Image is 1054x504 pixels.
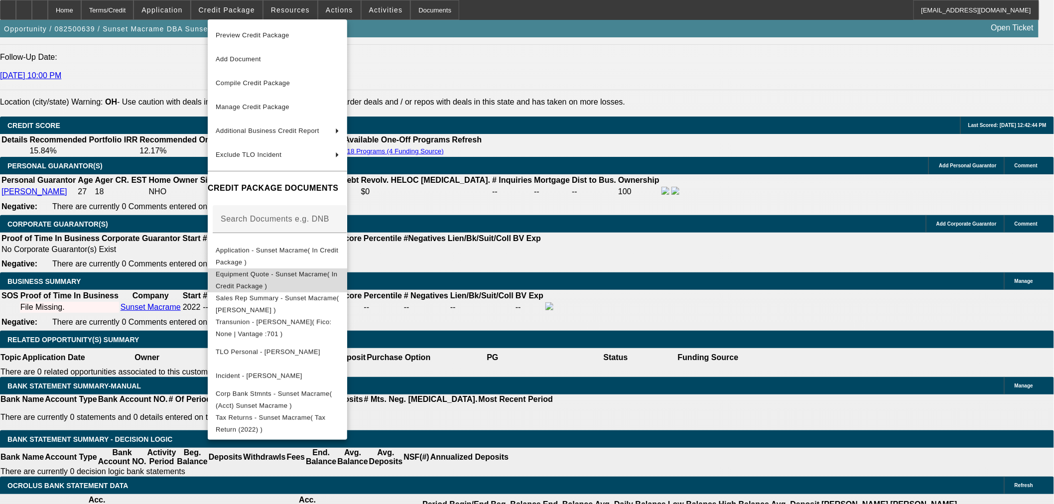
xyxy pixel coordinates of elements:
[221,214,329,223] mat-label: Search Documents e.g. DNB
[208,292,347,316] button: Sales Rep Summary - Sunset Macrame( Leach, Ethan )
[208,364,347,387] button: Incident - Morris, Keri
[208,182,347,194] h4: CREDIT PACKAGE DOCUMENTS
[216,389,332,409] span: Corp Bank Stmnts - Sunset Macrame( (Acct) Sunset Macrame )
[216,372,302,379] span: Incident - [PERSON_NAME]
[216,270,337,289] span: Equipment Quote - Sunset Macrame( In Credit Package )
[216,31,289,39] span: Preview Credit Package
[216,294,339,313] span: Sales Rep Summary - Sunset Macrame( [PERSON_NAME] )
[216,151,281,158] span: Exclude TLO Incident
[208,316,347,340] button: Transunion - Morris, Keri( Fico: None | Vantage :701 )
[216,413,326,433] span: Tax Returns - Sunset Macrame( Tax Return (2022) )
[208,268,347,292] button: Equipment Quote - Sunset Macrame( In Credit Package )
[208,387,347,411] button: Corp Bank Stmnts - Sunset Macrame( (Acct) Sunset Macrame )
[216,348,320,355] span: TLO Personal - [PERSON_NAME]
[216,103,289,111] span: Manage Credit Package
[208,411,347,435] button: Tax Returns - Sunset Macrame( Tax Return (2022) )
[208,340,347,364] button: TLO Personal - Morris, Keri
[216,127,319,134] span: Additional Business Credit Report
[216,246,338,265] span: Application - Sunset Macrame( In Credit Package )
[216,79,290,87] span: Compile Credit Package
[208,244,347,268] button: Application - Sunset Macrame( In Credit Package )
[216,55,261,63] span: Add Document
[216,318,332,337] span: Transunion - [PERSON_NAME]( Fico: None | Vantage :701 )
